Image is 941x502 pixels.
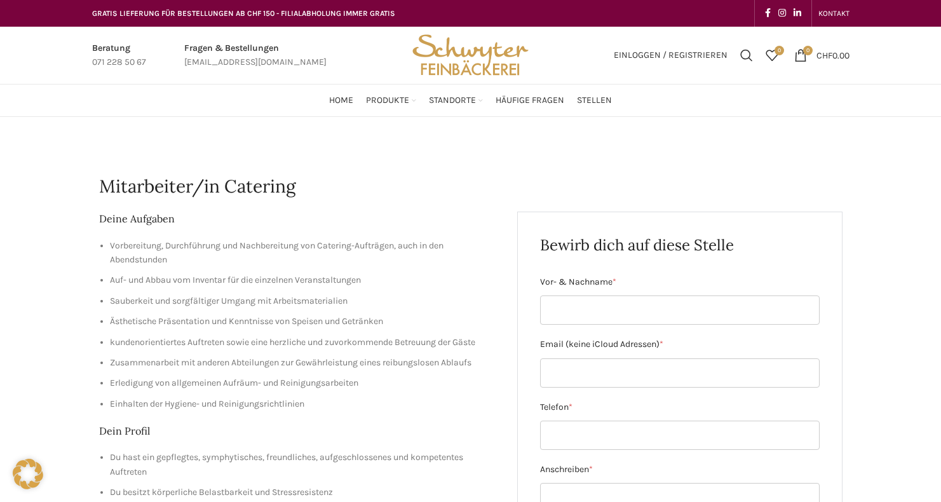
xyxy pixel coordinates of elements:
[816,50,850,60] bdi: 0.00
[110,336,499,349] li: kundenorientiertes Auftreten sowie eine herzliche und zuvorkommende Betreuung der Gäste
[540,275,820,289] label: Vor- & Nachname
[110,356,499,370] li: Zusammenarbeit mit anderen Abteilungen zur Gewährleistung eines reibungslosen Ablaufs
[86,88,856,113] div: Main navigation
[92,41,146,70] a: Infobox link
[607,43,734,68] a: Einloggen / Registrieren
[496,95,564,107] span: Häufige Fragen
[110,273,499,287] li: Auf- und Abbau vom Inventar für die einzelnen Veranstaltungen
[788,43,856,68] a: 0 CHF0.00
[99,212,499,226] h2: Deine Aufgaben
[99,424,499,438] h2: Dein Profil
[408,27,532,84] img: Bäckerei Schwyter
[184,41,327,70] a: Infobox link
[408,49,532,60] a: Site logo
[614,51,728,60] span: Einloggen / Registrieren
[110,485,499,499] li: Du besitzt körperliche Belastbarkeit und Stressresistenz
[110,397,499,411] li: Einhalten der Hygiene- und Reinigungsrichtlinien
[366,95,409,107] span: Produkte
[329,88,353,113] a: Home
[734,43,759,68] a: Suchen
[540,337,820,351] label: Email (keine iCloud Adressen)
[540,400,820,414] label: Telefon
[759,43,785,68] div: Meine Wunschliste
[803,46,813,55] span: 0
[577,88,612,113] a: Stellen
[577,95,612,107] span: Stellen
[818,1,850,26] a: KONTAKT
[775,4,790,22] a: Instagram social link
[540,463,820,477] label: Anschreiben
[812,1,856,26] div: Secondary navigation
[429,88,483,113] a: Standorte
[110,294,499,308] li: Sauberkeit und sorgfältiger Umgang mit Arbeitsmaterialien
[790,4,805,22] a: Linkedin social link
[759,43,785,68] a: 0
[818,9,850,18] span: KONTAKT
[92,9,395,18] span: GRATIS LIEFERUNG FÜR BESTELLUNGEN AB CHF 150 - FILIALABHOLUNG IMMER GRATIS
[110,239,499,268] li: Vorbereitung, Durchführung und Nachbereitung von Catering-Aufträgen, auch in den Abendstunden
[775,46,784,55] span: 0
[366,88,416,113] a: Produkte
[99,174,843,199] h1: Mitarbeiter/in Catering
[816,50,832,60] span: CHF
[761,4,775,22] a: Facebook social link
[429,95,476,107] span: Standorte
[540,234,820,256] h2: Bewirb dich auf diese Stelle
[110,376,499,390] li: Erledigung von allgemeinen Aufräum- und Reinigungsarbeiten
[110,315,499,329] li: Ästhetische Präsentation und Kenntnisse von Speisen und Getränken
[110,451,499,479] li: Du hast ein gepflegtes, symphytisches, freundliches, aufgeschlossenes und kompetentes Auftreten
[496,88,564,113] a: Häufige Fragen
[329,95,353,107] span: Home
